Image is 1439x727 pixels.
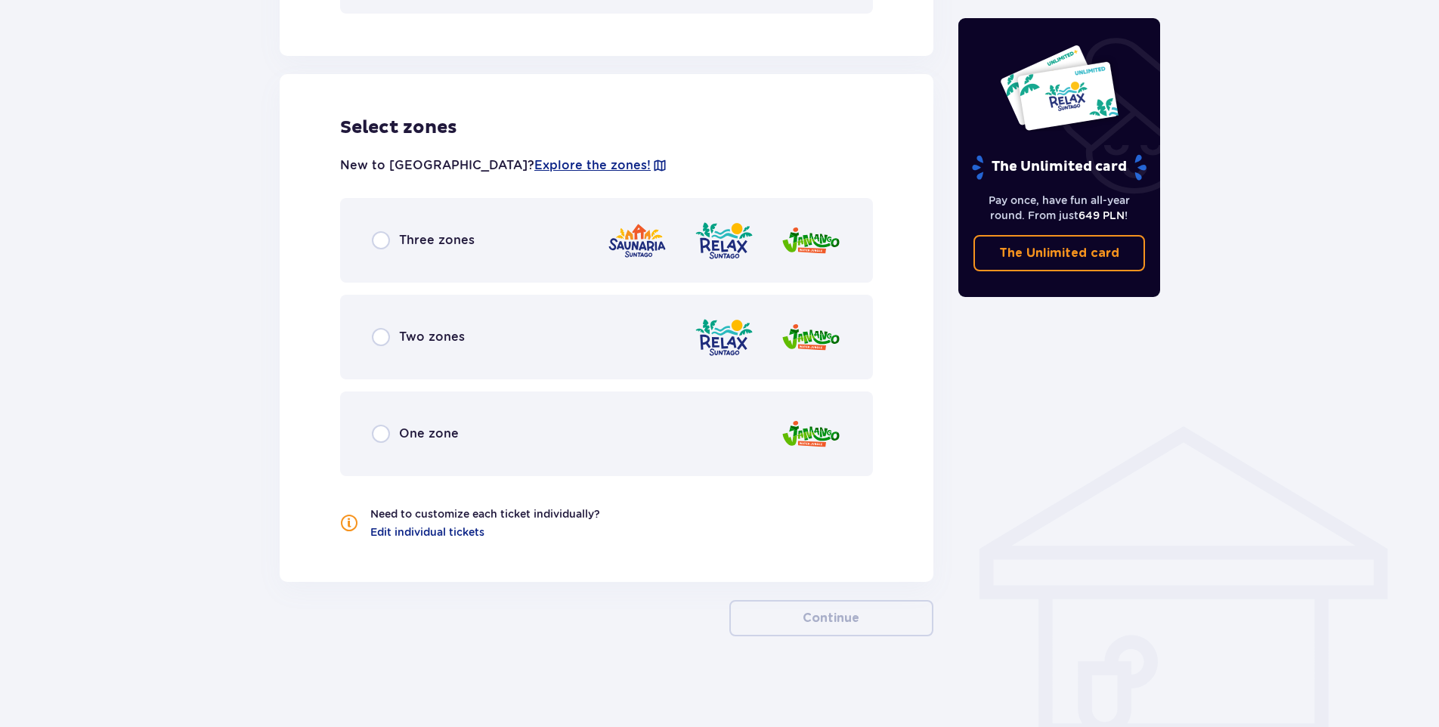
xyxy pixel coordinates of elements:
a: Explore the zones! [534,157,651,174]
img: Relax [694,219,754,262]
p: Continue [803,610,859,626]
p: The Unlimited card [970,154,1148,181]
p: New to [GEOGRAPHIC_DATA]? [340,157,667,174]
span: One zone [399,425,459,442]
button: Continue [729,600,933,636]
a: Edit individual tickets [370,524,484,540]
a: The Unlimited card [973,235,1146,271]
img: Two entry cards to Suntago with the word 'UNLIMITED RELAX', featuring a white background with tro... [999,44,1119,131]
img: Saunaria [607,219,667,262]
span: 649 PLN [1078,209,1125,221]
p: Need to customize each ticket individually? [370,506,600,521]
img: Jamango [781,316,841,359]
span: Three zones [399,232,475,249]
p: The Unlimited card [999,245,1119,261]
p: Pay once, have fun all-year round. From just ! [973,193,1146,223]
img: Relax [694,316,754,359]
span: Two zones [399,329,465,345]
h2: Select zones [340,116,873,139]
img: Jamango [781,413,841,456]
img: Jamango [781,219,841,262]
